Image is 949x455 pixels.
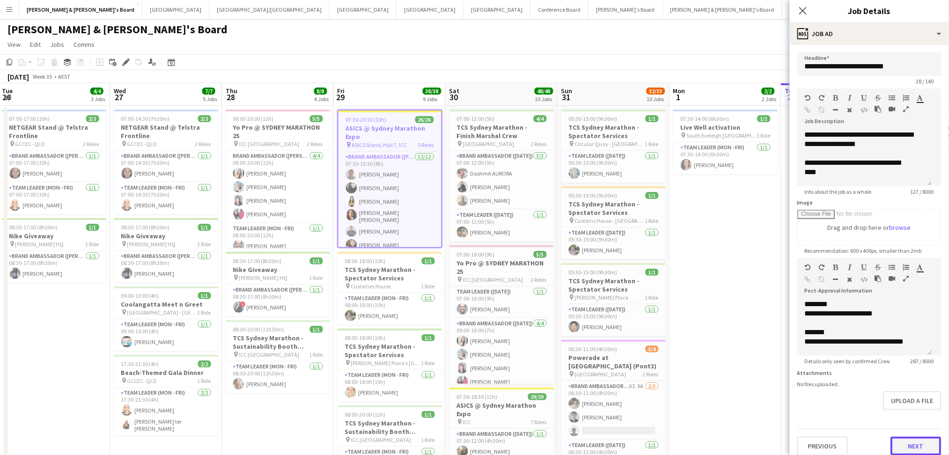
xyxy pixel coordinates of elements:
button: Clear Formatting [847,276,853,283]
button: HTML Code [861,106,868,114]
button: Ordered List [903,264,910,271]
button: Bold [833,264,839,271]
span: 28 / 140 [909,78,942,85]
div: Job Ad [790,22,949,45]
button: Horizontal Line [833,106,839,114]
button: [GEOGRAPHIC_DATA] [330,0,397,19]
button: Redo [819,264,825,271]
span: 127 / 8000 [903,188,942,195]
button: [GEOGRAPHIC_DATA] [142,0,209,19]
button: Strikethrough [875,264,882,271]
button: Undo [805,264,811,271]
button: Paste as plain text [875,275,882,282]
button: Bold [833,94,839,102]
button: [GEOGRAPHIC_DATA]/[GEOGRAPHIC_DATA] [209,0,330,19]
button: Clear Formatting [847,106,853,114]
button: Italic [847,264,853,271]
button: Fullscreen [903,275,910,282]
span: Recommendation: 600 x 400px, smaller than 2mb [797,247,929,254]
button: [PERSON_NAME] & [PERSON_NAME]'s Board [19,0,142,19]
label: Attachments [797,369,832,376]
button: [PERSON_NAME]'s Board [589,0,663,19]
span: Info about the job as a whole [797,188,879,195]
button: [PERSON_NAME]'s Board [782,0,857,19]
button: Text Color [917,94,924,102]
button: [GEOGRAPHIC_DATA] [463,0,530,19]
button: Fullscreen [903,105,910,113]
button: Strikethrough [875,94,882,102]
button: Underline [861,264,868,271]
button: HTML Code [861,276,868,283]
button: Undo [805,94,811,102]
button: Upload a file [883,391,942,410]
div: No files uploaded. [797,381,942,388]
button: Redo [819,94,825,102]
button: Italic [847,94,853,102]
button: Insert video [889,105,896,113]
button: Insert video [889,275,896,282]
button: Horizontal Line [833,276,839,283]
span: 287 / 8000 [903,358,942,365]
button: Conference Board [530,0,589,19]
button: Underline [861,94,868,102]
h3: Job Details [790,5,949,17]
button: Unordered List [889,264,896,271]
button: [GEOGRAPHIC_DATA] [397,0,463,19]
button: Ordered List [903,94,910,102]
button: Text Color [917,264,924,271]
button: Unordered List [889,94,896,102]
span: Details only seen by confirmed Crew [797,358,898,365]
button: [PERSON_NAME] & [PERSON_NAME]'s Board [663,0,782,19]
button: Paste as plain text [875,105,882,113]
